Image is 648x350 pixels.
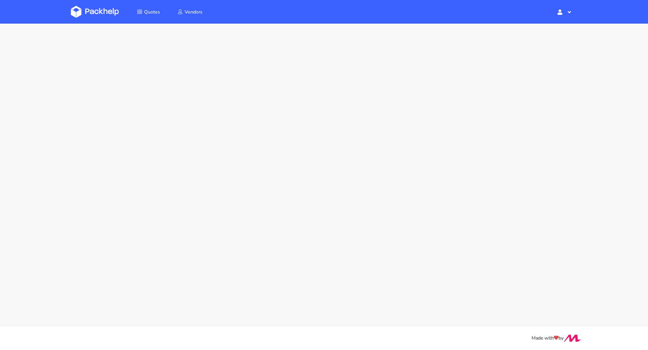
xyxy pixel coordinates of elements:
span: Vendors [185,9,202,15]
img: Dashboard [71,6,119,18]
a: Vendors [169,6,211,18]
a: Quotes [129,6,168,18]
span: Quotes [144,9,160,15]
div: Made with by [62,334,586,342]
img: Move Closer [564,334,581,342]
